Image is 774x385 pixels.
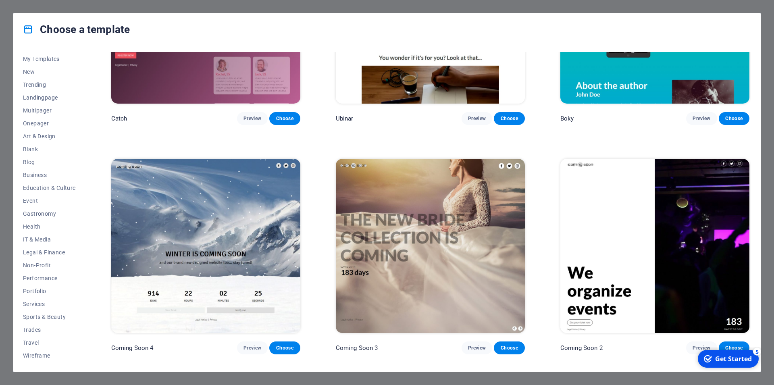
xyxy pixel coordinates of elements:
button: Blog [23,156,76,169]
span: Education & Culture [23,185,76,191]
p: Ubinar [336,114,354,123]
span: Choose [500,345,518,351]
button: Onepager [23,117,76,130]
img: Coming Soon 2 [560,159,749,333]
span: Choose [276,115,293,122]
button: IT & Media [23,233,76,246]
span: Preview [243,345,261,351]
span: Portfolio [23,288,76,294]
button: Sports & Beauty [23,310,76,323]
button: My Templates [23,52,76,65]
button: Portfolio [23,285,76,298]
span: Onepager [23,120,76,127]
span: Blank [23,146,76,152]
button: Choose [269,341,300,354]
span: Multipager [23,107,76,114]
button: Gastronomy [23,207,76,220]
span: New [23,69,76,75]
span: My Templates [23,56,76,62]
button: Performance [23,272,76,285]
span: Travel [23,339,76,346]
button: Preview [462,112,492,125]
button: Preview [686,112,717,125]
button: Choose [494,341,524,354]
span: Wireframe [23,352,76,359]
span: Blog [23,159,76,165]
span: Choose [500,115,518,122]
span: Services [23,301,76,307]
h4: Choose a template [23,23,130,36]
button: Art & Design [23,130,76,143]
span: Preview [243,115,261,122]
span: Event [23,198,76,204]
button: Trades [23,323,76,336]
button: Event [23,194,76,207]
span: Trades [23,327,76,333]
button: Education & Culture [23,181,76,194]
span: Sports & Beauty [23,314,76,320]
span: Business [23,172,76,178]
p: Coming Soon 4 [111,344,154,352]
p: Boky [560,114,574,123]
button: Choose [269,112,300,125]
span: Preview [693,345,710,351]
button: Preview [462,341,492,354]
span: Choose [276,345,293,351]
button: Health [23,220,76,233]
button: Choose [494,112,524,125]
button: Services [23,298,76,310]
button: Business [23,169,76,181]
img: Coming Soon 3 [336,159,525,333]
button: Choose [719,112,749,125]
p: Coming Soon 2 [560,344,603,352]
span: Gastronomy [23,210,76,217]
button: Landingpage [23,91,76,104]
button: Preview [686,341,717,354]
span: Health [23,223,76,230]
button: Travel [23,336,76,349]
button: New [23,65,76,78]
p: Catch [111,114,127,123]
button: Preview [237,341,268,354]
button: Blank [23,143,76,156]
span: Choose [725,345,743,351]
button: Trending [23,78,76,91]
button: Multipager [23,104,76,117]
button: Legal & Finance [23,246,76,259]
button: Wireframe [23,349,76,362]
span: Art & Design [23,133,76,139]
button: Preview [237,112,268,125]
p: Coming Soon 3 [336,344,378,352]
span: Landingpage [23,94,76,101]
span: IT & Media [23,236,76,243]
span: Choose [725,115,743,122]
button: Choose [719,341,749,354]
span: Preview [693,115,710,122]
button: Non-Profit [23,259,76,272]
span: Preview [468,345,486,351]
span: Legal & Finance [23,249,76,256]
div: 5 [60,1,68,9]
img: Coming Soon 4 [111,159,300,333]
div: Get Started 5 items remaining, 0% complete [4,3,65,21]
span: Non-Profit [23,262,76,268]
span: Performance [23,275,76,281]
span: Preview [468,115,486,122]
div: Get Started [22,8,58,17]
span: Trending [23,81,76,88]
